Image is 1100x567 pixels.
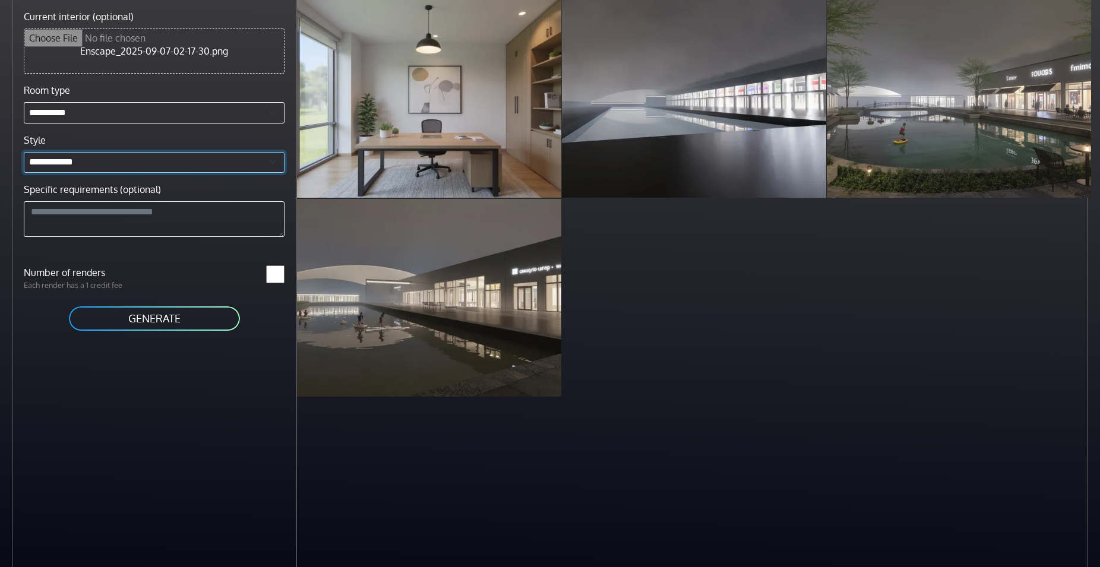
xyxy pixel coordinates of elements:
[24,182,161,197] label: Specific requirements (optional)
[24,9,134,24] label: Current interior (optional)
[17,280,154,291] p: Each render has a 1 credit fee
[24,133,46,147] label: Style
[17,265,154,280] label: Number of renders
[24,83,70,97] label: Room type
[68,305,241,332] button: GENERATE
